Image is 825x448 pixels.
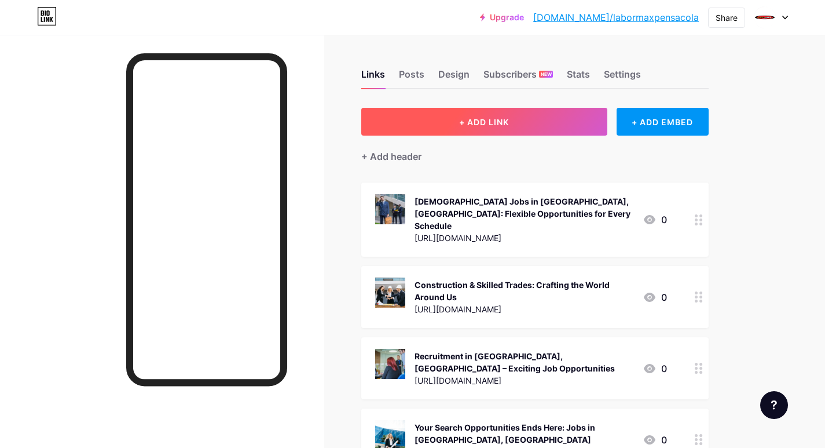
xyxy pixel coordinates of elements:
img: Part-Time Jobs in Pensacola, FL: Flexible Opportunities for Every Schedule [375,194,405,224]
div: Subscribers [483,67,553,88]
div: Links [361,67,385,88]
div: 0 [643,362,667,376]
a: Upgrade [480,13,524,22]
div: + ADD EMBED [617,108,709,136]
img: Recruitment in Pensacola, FL – Exciting Job Opportunities [375,349,405,379]
div: [URL][DOMAIN_NAME] [415,303,633,315]
div: Your Search Opportunities Ends Here: Jobs in [GEOGRAPHIC_DATA], [GEOGRAPHIC_DATA] [415,421,633,446]
div: [DEMOGRAPHIC_DATA] Jobs in [GEOGRAPHIC_DATA], [GEOGRAPHIC_DATA]: Flexible Opportunities for Every... [415,195,633,232]
img: Construction & Skilled Trades: Crafting the World Around Us [375,278,405,308]
div: 0 [643,433,667,447]
span: + ADD LINK [459,117,509,127]
div: 0 [643,290,667,304]
div: Stats [567,67,590,88]
button: + ADD LINK [361,108,607,136]
div: [URL][DOMAIN_NAME] [415,232,633,244]
div: Share [716,12,738,24]
div: Settings [604,67,641,88]
div: Posts [399,67,424,88]
div: 0 [643,213,667,227]
div: + Add header [361,150,421,163]
img: labormaxpensacola [754,6,776,28]
span: NEW [541,71,552,78]
div: Construction & Skilled Trades: Crafting the World Around Us [415,279,633,303]
a: [DOMAIN_NAME]/labormaxpensacola [533,10,699,24]
div: Recruitment in [GEOGRAPHIC_DATA], [GEOGRAPHIC_DATA] – Exciting Job Opportunities [415,350,633,374]
div: Design [438,67,470,88]
div: [URL][DOMAIN_NAME] [415,374,633,387]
